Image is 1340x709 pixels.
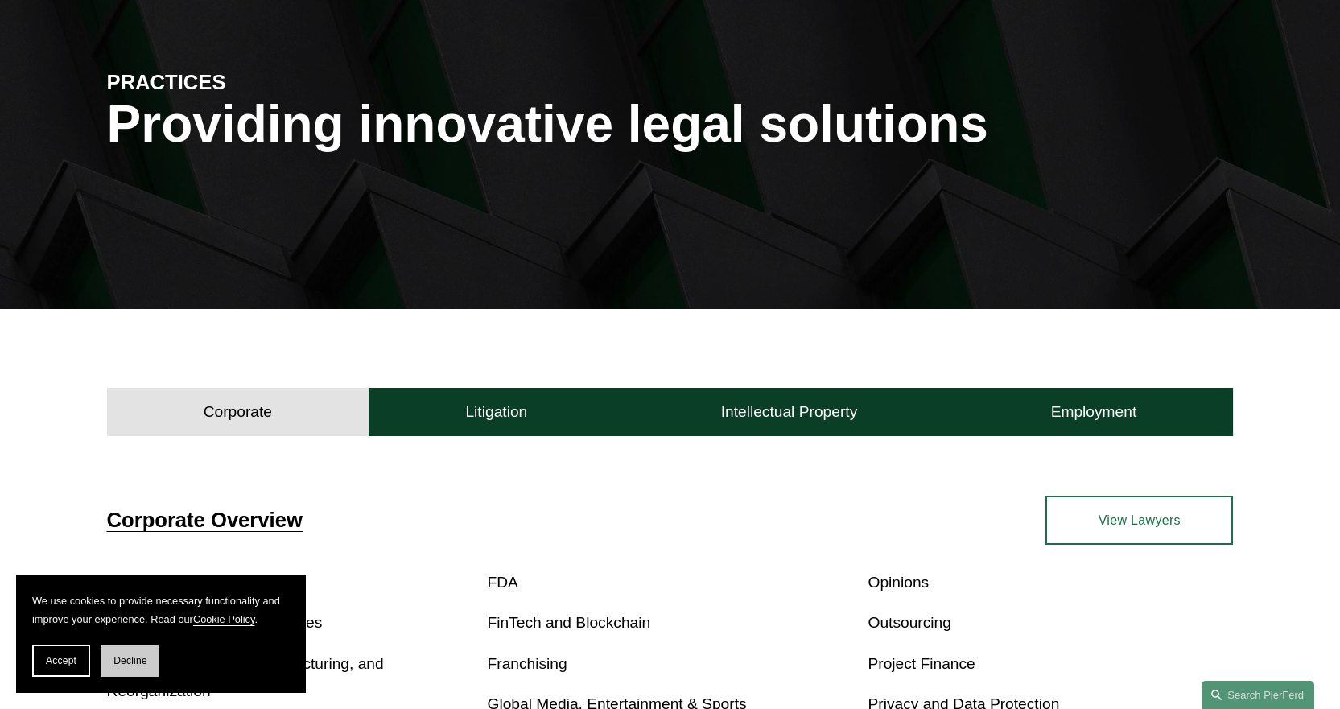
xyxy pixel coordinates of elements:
[868,655,975,672] a: Project Finance
[204,402,272,422] h4: Corporate
[107,574,163,591] a: Antitrust
[46,655,76,666] span: Accept
[32,592,290,629] p: We use cookies to provide necessary functionality and improve your experience. Read our .
[107,509,303,531] a: Corporate Overview
[32,645,90,677] button: Accept
[488,574,518,591] a: FDA
[193,613,255,625] a: Cookie Policy
[488,614,651,631] a: FinTech and Blockchain
[107,655,384,700] a: Bankruptcy, Financial Restructuring, and Reorganization
[1051,402,1137,422] h4: Employment
[107,95,1234,154] h1: Providing innovative legal solutions
[465,402,527,422] h4: Litigation
[113,655,147,666] span: Decline
[721,402,858,422] h4: Intellectual Property
[868,574,929,591] a: Opinions
[868,614,950,631] a: Outsourcing
[1202,681,1314,709] a: Search this site
[16,575,306,693] section: Cookie banner
[1045,496,1233,544] a: View Lawyers
[107,69,389,95] h4: PRACTICES
[488,655,567,672] a: Franchising
[101,645,159,677] button: Decline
